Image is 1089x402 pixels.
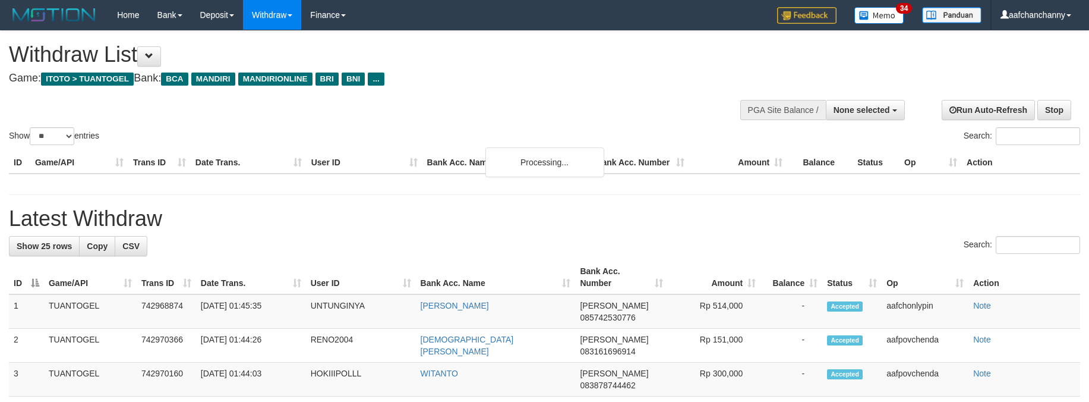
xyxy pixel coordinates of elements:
div: PGA Site Balance / [740,100,826,120]
span: Copy 083878744462 to clipboard [580,381,635,390]
span: Copy 083161696914 to clipboard [580,347,635,356]
span: Accepted [827,369,863,379]
input: Search: [996,127,1080,145]
span: Copy 085742530776 to clipboard [580,313,635,322]
h1: Withdraw List [9,43,714,67]
a: Note [973,301,991,310]
td: TUANTOGEL [44,363,137,397]
td: 2 [9,329,44,363]
th: Status [853,152,899,174]
a: Stop [1037,100,1071,120]
td: - [760,363,822,397]
span: BCA [161,73,188,86]
th: Action [968,260,1080,294]
td: aafpovchenda [882,363,968,397]
td: 742968874 [137,294,196,329]
th: Date Trans. [191,152,307,174]
th: Amount: activate to sort column ascending [668,260,760,294]
th: User ID: activate to sort column ascending [306,260,416,294]
select: Showentries [30,127,74,145]
img: Feedback.jpg [777,7,837,24]
button: None selected [826,100,905,120]
td: [DATE] 01:44:26 [196,329,306,363]
th: Trans ID: activate to sort column ascending [137,260,196,294]
span: [PERSON_NAME] [580,301,648,310]
a: Note [973,335,991,344]
span: Show 25 rows [17,241,72,251]
td: TUANTOGEL [44,294,137,329]
th: User ID [307,152,422,174]
span: Accepted [827,301,863,312]
td: [DATE] 01:44:03 [196,363,306,397]
td: - [760,329,822,363]
span: ... [368,73,384,86]
span: [PERSON_NAME] [580,369,648,378]
span: MANDIRI [191,73,235,86]
th: Bank Acc. Number: activate to sort column ascending [575,260,668,294]
th: ID: activate to sort column descending [9,260,44,294]
label: Search: [964,236,1080,254]
th: Date Trans.: activate to sort column ascending [196,260,306,294]
td: [DATE] 01:45:35 [196,294,306,329]
a: Copy [79,236,115,256]
a: [PERSON_NAME] [421,301,489,310]
span: ITOTO > TUANTOGEL [41,73,134,86]
label: Show entries [9,127,99,145]
a: WITANTO [421,369,458,378]
span: MANDIRIONLINE [238,73,313,86]
a: [DEMOGRAPHIC_DATA][PERSON_NAME] [421,335,514,356]
h4: Game: Bank: [9,73,714,84]
span: [PERSON_NAME] [580,335,648,344]
span: Copy [87,241,108,251]
a: Run Auto-Refresh [942,100,1035,120]
a: Show 25 rows [9,236,80,256]
td: HOKIIIPOLLL [306,363,416,397]
h1: Latest Withdraw [9,207,1080,231]
td: Rp 514,000 [668,294,760,329]
span: CSV [122,241,140,251]
td: TUANTOGEL [44,329,137,363]
td: RENO2004 [306,329,416,363]
th: Trans ID [128,152,191,174]
span: Accepted [827,335,863,346]
th: Op: activate to sort column ascending [882,260,968,294]
td: Rp 151,000 [668,329,760,363]
td: 742970366 [137,329,196,363]
td: aafchonlypin [882,294,968,329]
img: panduan.png [922,7,981,23]
input: Search: [996,236,1080,254]
a: CSV [115,236,147,256]
td: 1 [9,294,44,329]
a: Note [973,369,991,378]
th: Bank Acc. Name: activate to sort column ascending [416,260,576,294]
div: Processing... [485,147,604,177]
th: Action [962,152,1080,174]
td: aafpovchenda [882,329,968,363]
th: Status: activate to sort column ascending [822,260,882,294]
th: Amount [689,152,787,174]
td: UNTUNGINYA [306,294,416,329]
th: Balance: activate to sort column ascending [760,260,822,294]
th: Bank Acc. Number [591,152,689,174]
th: Game/API: activate to sort column ascending [44,260,137,294]
span: 34 [896,3,912,14]
img: MOTION_logo.png [9,6,99,24]
td: 3 [9,363,44,397]
th: Balance [787,152,853,174]
td: 742970160 [137,363,196,397]
td: - [760,294,822,329]
th: Game/API [30,152,128,174]
span: None selected [834,105,890,115]
td: Rp 300,000 [668,363,760,397]
span: BRI [315,73,339,86]
th: Bank Acc. Name [422,152,592,174]
img: Button%20Memo.svg [854,7,904,24]
label: Search: [964,127,1080,145]
th: Op [899,152,962,174]
th: ID [9,152,30,174]
span: BNI [342,73,365,86]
